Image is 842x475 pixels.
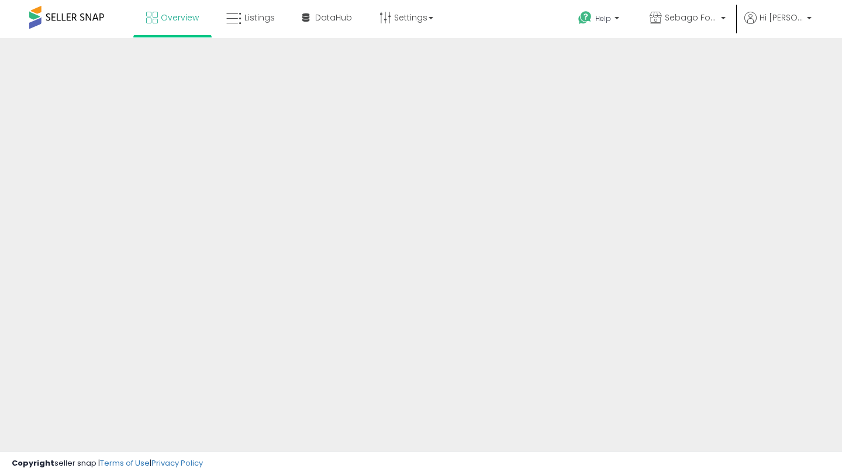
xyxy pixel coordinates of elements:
[744,12,812,38] a: Hi [PERSON_NAME]
[161,12,199,23] span: Overview
[760,12,803,23] span: Hi [PERSON_NAME]
[12,457,54,469] strong: Copyright
[100,457,150,469] a: Terms of Use
[315,12,352,23] span: DataHub
[12,458,203,469] div: seller snap | |
[578,11,592,25] i: Get Help
[151,457,203,469] a: Privacy Policy
[569,2,631,38] a: Help
[244,12,275,23] span: Listings
[595,13,611,23] span: Help
[665,12,717,23] span: Sebago Foods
